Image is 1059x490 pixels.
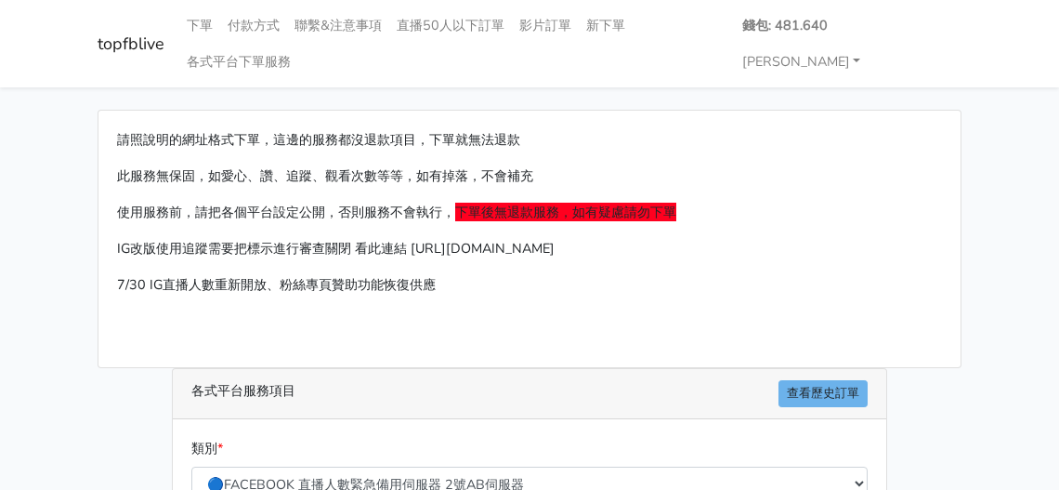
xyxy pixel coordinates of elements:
a: 各式平台下單服務 [179,44,298,80]
a: 影片訂單 [512,7,579,44]
div: 各式平台服務項目 [173,369,886,419]
label: 類別 [191,438,223,459]
a: 付款方式 [220,7,287,44]
span: 下單後無退款服務，如有疑慮請勿下單 [455,203,676,221]
p: 請照說明的網址格式下單，這邊的服務都沒退款項目，下單就無法退款 [117,129,942,151]
a: 下單 [179,7,220,44]
a: topfblive [98,26,164,62]
p: 使用服務前，請把各個平台設定公開，否則服務不會執行， [117,202,942,223]
a: 新下單 [579,7,633,44]
p: 7/30 IG直播人數重新開放、粉絲專頁贊助功能恢復供應 [117,274,942,296]
p: IG改版使用追蹤需要把標示進行審查關閉 看此連結 [URL][DOMAIN_NAME] [117,238,942,259]
strong: 錢包: 481.640 [742,16,828,34]
p: 此服務無保固，如愛心、讚、追蹤、觀看次數等等，如有掉落，不會補充 [117,166,942,187]
a: 查看歷史訂單 [778,380,868,407]
a: [PERSON_NAME] [735,44,869,80]
a: 直播50人以下訂單 [389,7,512,44]
a: 錢包: 481.640 [735,7,835,44]
a: 聯繫&注意事項 [287,7,389,44]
